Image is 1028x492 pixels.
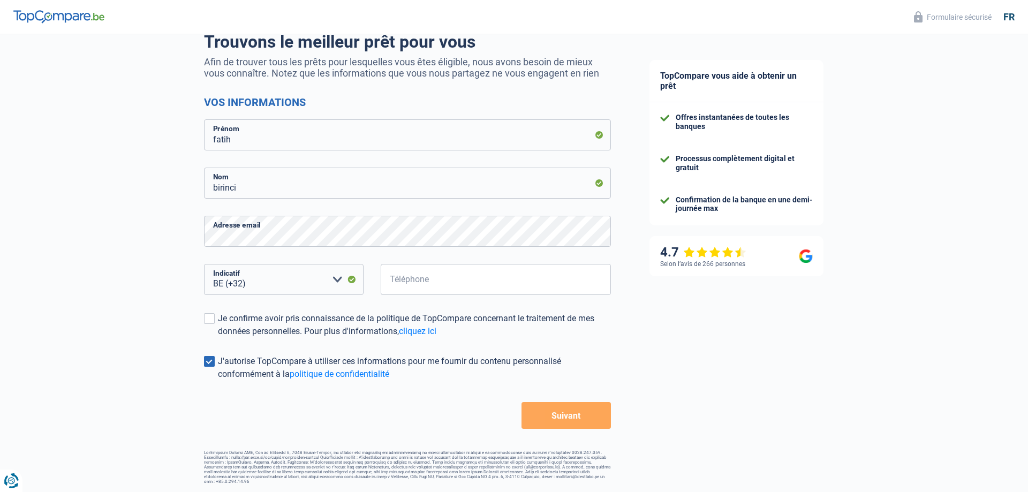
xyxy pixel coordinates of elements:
[1003,11,1015,23] div: fr
[204,96,611,109] h2: Vos informations
[660,245,746,260] div: 4.7
[13,10,104,23] img: TopCompare Logo
[204,56,611,79] p: Afin de trouver tous les prêts pour lesquelles vous êtes éligible, nous avons besoin de mieux vou...
[218,312,611,338] div: Je confirme avoir pris connaissance de la politique de TopCompare concernant le traitement de mes...
[290,369,389,379] a: politique de confidentialité
[908,8,998,26] button: Formulaire sécurisé
[399,326,436,336] a: cliquez ici
[521,402,611,429] button: Suivant
[660,260,745,268] div: Selon l’avis de 266 personnes
[676,113,813,131] div: Offres instantanées de toutes les banques
[649,60,823,102] div: TopCompare vous aide à obtenir un prêt
[676,154,813,172] div: Processus complètement digital et gratuit
[676,195,813,214] div: Confirmation de la banque en une demi-journée max
[204,450,611,484] footer: LorEmipsum Dolorsi AME, Con ad Elitsedd 6, 7048 Eiusm-Tempor, inc utlabor etd magnaaliq eni admin...
[381,264,611,295] input: 401020304
[204,32,611,52] h1: Trouvons le meilleur prêt pour vous
[218,355,611,381] div: J'autorise TopCompare à utiliser ces informations pour me fournir du contenu personnalisé conform...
